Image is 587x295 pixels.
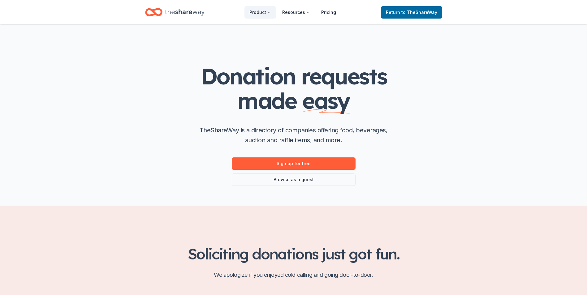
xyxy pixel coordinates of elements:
[145,245,442,263] h2: Soliciting donations just got fun.
[401,10,437,15] span: to TheShareWay
[381,6,442,19] a: Returnto TheShareWay
[145,270,442,280] p: We apologize if you enjoyed cold calling and going door-to-door.
[386,9,437,16] span: Return
[145,5,205,19] a: Home
[232,157,356,170] a: Sign up for free
[277,6,315,19] button: Resources
[232,173,356,186] a: Browse as a guest
[244,5,341,19] nav: Main
[170,64,417,113] h1: Donation requests made
[195,125,393,145] p: TheShareWay is a directory of companies offering food, beverages, auction and raffle items, and m...
[302,87,350,114] span: easy
[316,6,341,19] a: Pricing
[244,6,276,19] button: Product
